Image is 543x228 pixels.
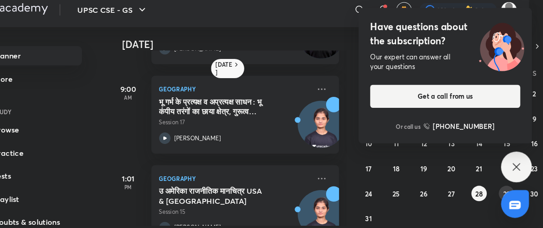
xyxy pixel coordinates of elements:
button: avatar [403,9,418,24]
p: AM [130,97,167,103]
h5: उ अमेरिका राजनीतिक मानचित्र USA & Central America [177,184,291,202]
abbr: August 27, 2025 [452,187,458,196]
button: August 22, 2025 [500,160,515,175]
button: August 15, 2025 [500,136,515,151]
abbr: August 21, 2025 [478,163,484,172]
button: UPSC CSE - GS [95,7,172,26]
h4: [DATE] [143,44,358,55]
h5: 1:01 [130,171,167,182]
abbr: August 12, 2025 [426,139,432,148]
abbr: August 11, 2025 [400,139,406,148]
h5: भू गर्भ के प्रत्‍यक्ष व अप्रत्‍यक्ष साधन : भू कंपीय तरंगों का छाया क्षेत्र, गुरूत्‍व विसंगति आदि [177,99,291,117]
button: August 31, 2025 [369,207,384,222]
abbr: August 16, 2025 [531,139,538,148]
p: [PERSON_NAME] [192,134,237,143]
button: August 16, 2025 [527,136,542,151]
h5: 9:00 [130,86,167,97]
abbr: August 18, 2025 [400,163,406,172]
button: August 20, 2025 [448,160,462,175]
abbr: August 23, 2025 [531,163,538,172]
abbr: August 17, 2025 [374,163,380,172]
button: August 30, 2025 [527,184,542,198]
button: August 18, 2025 [396,160,410,175]
a: [PHONE_NUMBER] [429,122,497,132]
button: August 17, 2025 [369,160,384,175]
abbr: August 26, 2025 [426,187,433,196]
img: ttu_illustration_new.svg [474,26,532,75]
button: August 2, 2025 [527,89,542,103]
abbr: August 28, 2025 [478,187,485,196]
abbr: August 9, 2025 [532,116,536,124]
button: August 10, 2025 [369,136,384,151]
h6: [DATE] [231,65,247,80]
button: August 29, 2025 [500,184,515,198]
abbr: August 20, 2025 [452,163,459,172]
abbr: August 2, 2025 [532,92,536,101]
img: Avatar [310,108,354,152]
button: August 23, 2025 [527,160,542,175]
p: Geography [177,171,321,182]
button: August 11, 2025 [396,136,410,151]
p: Or call us [403,123,426,132]
abbr: August 19, 2025 [426,163,432,172]
h4: Have questions about the subscription? [378,26,521,53]
button: August 27, 2025 [448,184,462,198]
button: August 24, 2025 [369,184,384,198]
h6: [PHONE_NUMBER] [438,122,497,132]
abbr: Saturday [532,72,536,81]
button: August 13, 2025 [448,136,462,151]
abbr: August 14, 2025 [478,139,485,148]
button: August 12, 2025 [422,136,436,151]
abbr: August 10, 2025 [373,139,380,148]
img: avatar [406,12,414,21]
abbr: August 15, 2025 [505,139,511,148]
p: PM [130,182,167,188]
button: August 26, 2025 [422,184,436,198]
abbr: August 29, 2025 [505,187,511,196]
div: Our expert can answer all your questions [378,57,521,75]
p: Geography [177,86,321,97]
button: August 25, 2025 [396,184,410,198]
p: Session 17 [177,119,321,127]
p: Session 15 [177,204,321,212]
button: August 21, 2025 [474,160,489,175]
p: [PERSON_NAME] [192,219,237,228]
button: Get a call from us [378,88,521,110]
img: Komal [502,9,518,24]
abbr: August 13, 2025 [452,139,458,148]
img: streak [467,12,476,21]
abbr: August 24, 2025 [373,187,380,196]
button: August 19, 2025 [422,160,436,175]
abbr: August 30, 2025 [530,187,538,196]
abbr: August 25, 2025 [399,187,406,196]
button: August 28, 2025 [474,184,489,198]
abbr: August 31, 2025 [373,211,380,219]
button: August 9, 2025 [527,112,542,127]
button: August 14, 2025 [474,136,489,151]
div: Store [20,77,44,88]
